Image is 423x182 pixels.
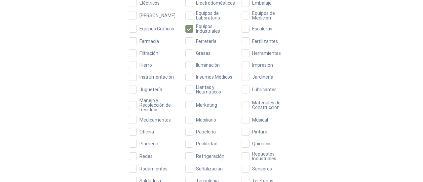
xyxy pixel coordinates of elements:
[250,129,270,134] span: Pintura
[250,63,276,67] span: Impresión
[193,154,227,159] span: Refrigeración
[250,100,294,110] span: Materiales de Construcción
[137,75,176,79] span: Instrumentación
[137,1,162,5] span: Eléctricos
[137,87,165,92] span: Juguetería
[250,39,281,44] span: Fertilizantes
[193,85,238,94] span: Llantas y Neumáticos
[193,24,238,33] span: Equipos Industriales
[250,87,279,92] span: Lubricantes
[250,11,294,20] span: Equipos de Medición
[193,51,213,55] span: Grasas
[137,98,181,112] span: Manejo y Recolección de Residuos
[137,154,155,159] span: Redes
[193,141,220,146] span: Publicidad
[250,1,274,5] span: Embalaje
[193,166,225,171] span: Señalización
[137,13,178,18] span: [PERSON_NAME]
[193,39,219,44] span: Ferretería
[137,39,162,44] span: Farmacia
[137,129,157,134] span: Oficina
[250,51,284,55] span: Herramientas
[193,118,219,122] span: Mobiliario
[137,141,161,146] span: Plomería
[137,63,155,67] span: Hierro
[193,63,222,67] span: Iluminación
[250,26,275,31] span: Escaleras
[193,129,218,134] span: Papelería
[137,26,177,31] span: Equipos Gráficos
[193,75,235,79] span: Insumos Médicos
[250,75,276,79] span: Jardinería
[250,141,274,146] span: Químicos
[250,166,275,171] span: Sensores
[250,152,294,161] span: Repuestos Industriales
[193,103,220,107] span: Marketing
[137,118,173,122] span: Medicamentos
[193,11,238,20] span: Equipos de Laboratorio
[193,1,238,5] span: Electrodomésticos
[137,166,170,171] span: Rodamientos
[250,118,271,122] span: Musical
[137,51,161,55] span: Filtración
